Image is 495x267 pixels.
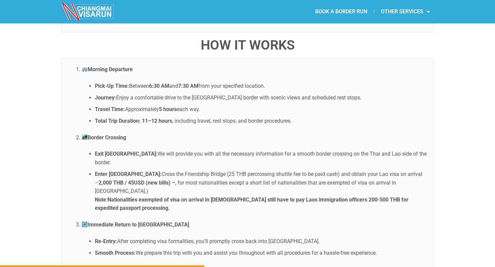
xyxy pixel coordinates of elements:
nav: Menu [247,4,437,19]
strong: Enter [GEOGRAPHIC_DATA]: [95,171,162,177]
li: Between and from your specified location. [95,82,427,90]
strong: 11–12 hours [142,118,172,124]
strong: Border Crossing [82,134,126,141]
strong: Pick-Up Time: [95,83,129,89]
strong: Journey: [95,94,116,101]
strong: Nationalities exempted of visa on arrival in [DEMOGRAPHIC_DATA] still have to pay Laos immigratio... [95,197,408,211]
strong: Travel Time: [95,106,125,112]
strong: Smooth Process: [95,250,136,256]
strong: Exit [GEOGRAPHIC_DATA]: [95,151,158,157]
strong: Re-Entry: [95,238,117,244]
strong: 6:30 AM [149,83,169,89]
span: each way. [177,106,200,112]
li: After completing visa formalities, you’ll promptly cross back into [GEOGRAPHIC_DATA]. [95,237,427,246]
img: 🔄 [82,222,87,227]
h4: How It Works [62,39,433,52]
li: Enjoy a comfortable drive to the [GEOGRAPHIC_DATA] border with scenic views and scheduled rest st... [95,93,427,102]
a: OTHER SERVICES [374,4,437,19]
img: 🚐 [82,67,87,72]
strong: 7:30 AM [178,83,198,89]
li: We will provide you with all the necessary information for a smooth border crossing on the Thai a... [95,150,427,167]
strong: 5 hours [159,106,177,112]
li: Cross the Friendship Bridge (25 THB percrossing shuttle fee to be paid cash) and obtain your Lao ... [95,170,427,212]
strong: Note [95,197,106,203]
strong: Total Trip Duration: [95,118,141,124]
li: We prepare this trip with you and assist you throughout with all procedures for a hassle-free exp... [95,249,427,257]
span: Approximately [125,106,159,112]
strong: 2,000 THB / 45USD (new bills) – [99,180,175,186]
strong: Immediate Return to [GEOGRAPHIC_DATA] [82,221,189,228]
span: , including travel, rest stops, and border procedures. [172,118,292,124]
img: 🏞️ [82,134,87,140]
strong: Morning Departure [82,66,133,72]
a: BOOK A BORDER RUN [309,4,374,19]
